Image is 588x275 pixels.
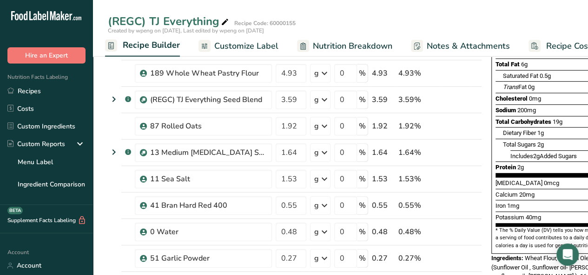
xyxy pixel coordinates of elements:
span: Dietary Fiber [503,129,536,136]
span: Cholesterol [496,95,528,102]
a: Recipe Builder [105,35,180,57]
div: 0.55 [372,200,395,211]
div: g [314,121,319,132]
div: 3.59 [372,94,395,105]
div: g [314,94,319,105]
div: (REGC) TJ Everything [108,13,231,30]
div: 189 Whole Wheat Pastry Flour [150,68,266,79]
div: 4.93 [372,68,395,79]
div: g [314,147,319,158]
div: 1.64% [398,147,438,158]
div: 0.27 [372,253,395,264]
button: Hire an Expert [7,47,86,64]
span: Ingredients: [491,255,523,262]
div: Recipe Code: 60000155 [234,19,296,27]
span: Protein [496,164,516,171]
a: Nutrition Breakdown [297,36,392,57]
span: Notes & Attachments [427,40,510,52]
span: 20mg [519,191,535,198]
span: 0g [528,83,535,90]
span: 0mg [529,95,541,102]
div: 3.59% [398,94,438,105]
span: Total Fat [496,61,520,68]
span: 0mcg [544,179,559,186]
img: Sub Recipe [140,149,147,156]
span: Iron [496,202,506,209]
div: 87 Rolled Oats [150,121,266,132]
span: [MEDICAL_DATA] [496,179,542,186]
div: 41 Bran Hard Red 400 [150,200,266,211]
img: Sub Recipe [140,96,147,103]
span: Created by wpeng on [DATE], Last edited by wpeng on [DATE] [108,27,264,34]
span: 19g [553,118,562,125]
span: Recipe Builder [123,39,180,51]
div: BETA [7,207,23,214]
div: g [314,68,319,79]
span: Total Carbohydrates [496,118,551,125]
a: Notes & Attachments [411,36,510,57]
span: Nutrition Breakdown [313,40,392,52]
div: 0.27% [398,253,438,264]
span: Customize Label [214,40,278,52]
div: 1.64 [372,147,395,158]
span: Calcium [496,191,518,198]
div: g [314,173,319,185]
div: 1.92 [372,121,395,132]
span: 1mg [507,202,519,209]
span: Sodium [496,107,516,114]
div: g [314,253,319,264]
div: g [314,200,319,211]
span: Total Sugars [503,141,536,148]
span: 200mg [517,107,536,114]
span: 0.5g [540,72,551,79]
div: Open Intercom Messenger [556,243,579,266]
a: Customize Label [198,36,278,57]
div: 1.53% [398,173,438,185]
span: Includes Added Sugars [510,153,577,160]
div: 0 Water [150,226,266,237]
div: (REGC) TJ Everything Seed Blend [150,94,266,105]
span: 2g [533,153,540,160]
div: 13 Medium [MEDICAL_DATA] Syrup [150,147,266,158]
div: g [314,226,319,237]
i: Trans [503,83,518,90]
span: 2g [537,141,544,148]
div: 0.48% [398,226,438,237]
div: 11 Sea Salt [150,173,266,185]
span: 40mg [526,214,541,221]
div: 51 Garlic Powder [150,253,266,264]
div: 1.92% [398,121,438,132]
span: Potassium [496,214,524,221]
span: Saturated Fat [503,72,538,79]
div: 4.93% [398,68,438,79]
div: 0.48 [372,226,395,237]
div: Custom Reports [7,139,65,149]
div: 0.55% [398,200,438,211]
span: Fat [503,83,527,90]
div: 1.53 [372,173,395,185]
span: 6g [521,61,528,68]
span: 2g [517,164,524,171]
span: 1g [537,129,544,136]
